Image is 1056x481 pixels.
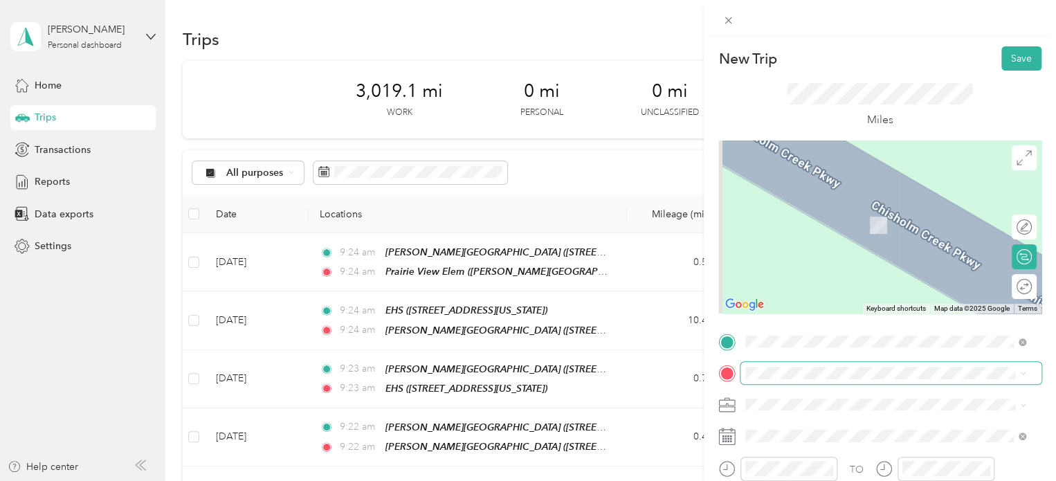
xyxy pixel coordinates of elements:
[867,111,893,129] p: Miles
[850,462,864,477] div: TO
[1001,46,1041,71] button: Save
[866,304,926,314] button: Keyboard shortcuts
[978,403,1056,481] iframe: Everlance-gr Chat Button Frame
[718,49,776,69] p: New Trip
[722,296,767,314] a: Open this area in Google Maps (opens a new window)
[934,305,1010,312] span: Map data ©2025 Google
[722,296,767,314] img: Google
